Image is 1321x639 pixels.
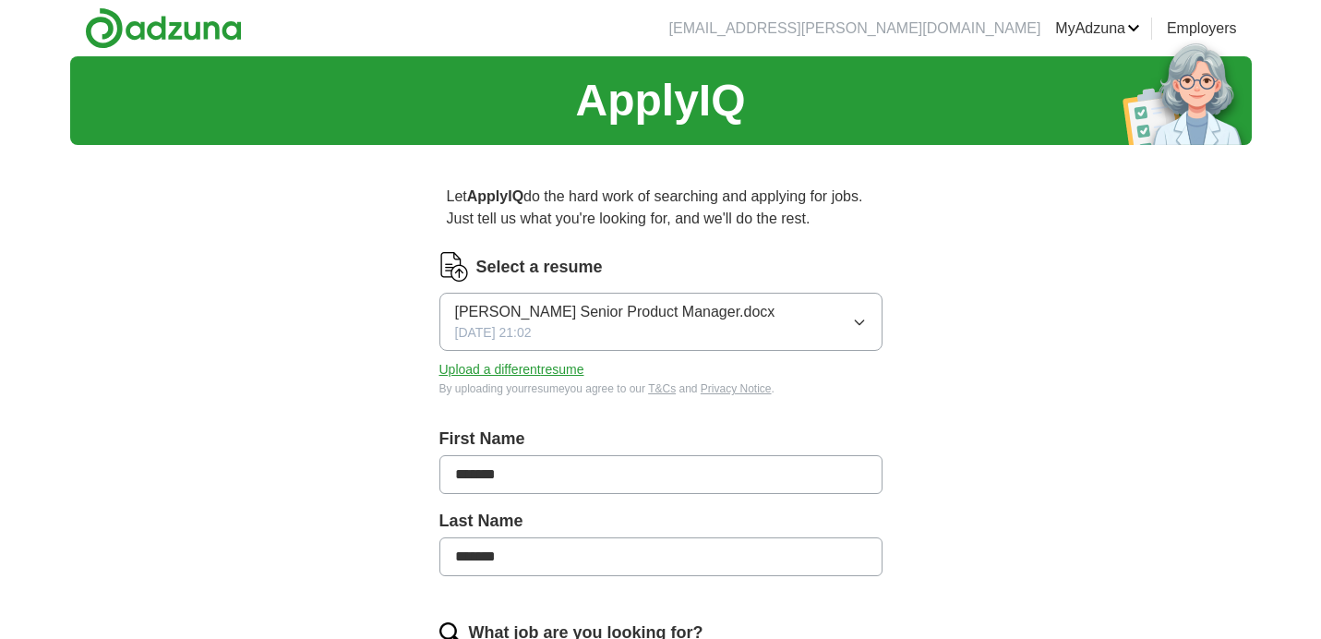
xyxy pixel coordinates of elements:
h1: ApplyIQ [575,67,745,134]
span: [DATE] 21:02 [455,323,532,343]
button: [PERSON_NAME] Senior Product Manager.docx[DATE] 21:02 [439,293,883,351]
label: First Name [439,427,883,452]
p: Let do the hard work of searching and applying for jobs. Just tell us what you're looking for, an... [439,178,883,237]
a: T&Cs [648,382,676,395]
span: [PERSON_NAME] Senior Product Manager.docx [455,301,775,323]
button: Upload a differentresume [439,360,584,380]
div: By uploading your resume you agree to our and . [439,380,883,397]
img: Adzuna logo [85,7,242,49]
li: [EMAIL_ADDRESS][PERSON_NAME][DOMAIN_NAME] [669,18,1041,40]
a: Privacy Notice [701,382,772,395]
label: Last Name [439,509,883,534]
label: Select a resume [476,255,603,280]
img: CV Icon [439,252,469,282]
a: MyAdzuna [1055,18,1140,40]
a: Employers [1167,18,1237,40]
strong: ApplyIQ [467,188,523,204]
